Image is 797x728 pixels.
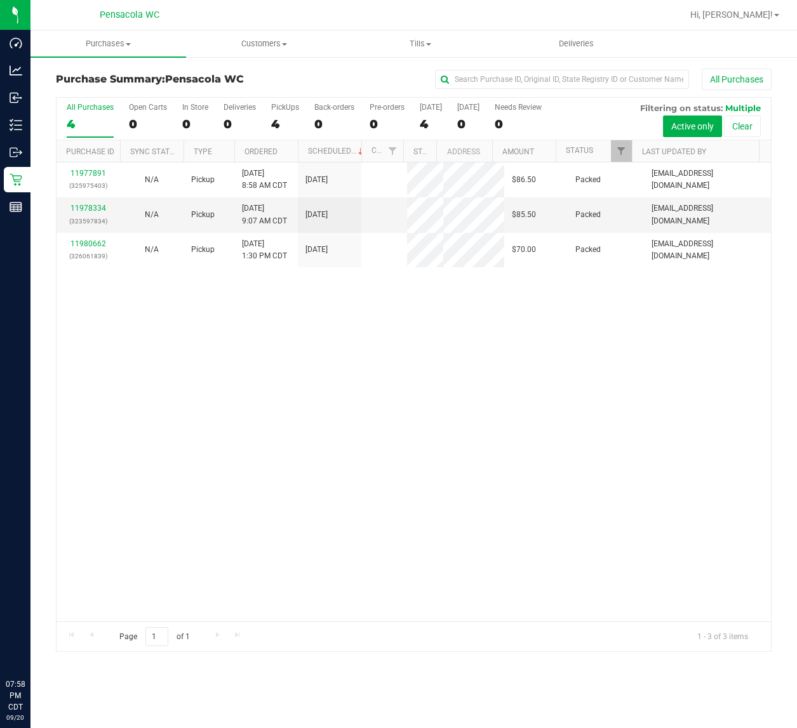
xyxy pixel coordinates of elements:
div: 0 [495,117,542,131]
inline-svg: Inventory [10,119,22,131]
span: Pickup [191,174,215,186]
span: 1 - 3 of 3 items [687,627,758,646]
span: Not Applicable [145,175,159,184]
div: Back-orders [314,103,354,112]
span: Pensacola WC [100,10,159,20]
p: 09/20 [6,713,25,722]
div: 4 [271,117,299,131]
div: 0 [129,117,167,131]
a: State Registry ID [413,147,480,156]
inline-svg: Retail [10,173,22,186]
span: Hi, [PERSON_NAME]! [690,10,773,20]
span: [DATE] [305,244,328,256]
a: Deliveries [498,30,653,57]
a: Filter [382,140,403,162]
span: [DATE] [305,209,328,221]
div: PickUps [271,103,299,112]
a: Status [566,146,593,155]
a: 11977891 [70,169,106,178]
span: [EMAIL_ADDRESS][DOMAIN_NAME] [652,238,763,262]
div: 0 [224,117,256,131]
span: [EMAIL_ADDRESS][DOMAIN_NAME] [652,168,763,192]
a: Purchase ID [66,147,114,156]
span: Packed [575,174,601,186]
div: 0 [370,117,405,131]
input: Search Purchase ID, Original ID, State Registry ID or Customer Name... [435,70,689,89]
a: 11978334 [70,204,106,213]
span: Not Applicable [145,245,159,254]
div: In Store [182,103,208,112]
a: Ordered [244,147,278,156]
div: Needs Review [495,103,542,112]
iframe: Resource center [13,626,51,665]
span: [DATE] 1:30 PM CDT [242,238,287,262]
p: (326061839) [64,250,112,262]
a: Sync Status [130,147,179,156]
span: Not Applicable [145,210,159,219]
a: Type [194,147,212,156]
button: Clear [724,116,761,137]
div: 0 [314,117,354,131]
div: Deliveries [224,103,256,112]
a: Filter [611,140,632,162]
a: 11980662 [70,239,106,248]
a: Customer [372,146,411,155]
div: 4 [420,117,442,131]
inline-svg: Inbound [10,91,22,104]
span: Multiple [725,103,761,113]
div: [DATE] [420,103,442,112]
inline-svg: Dashboard [10,37,22,50]
span: Purchases [30,38,186,50]
span: [DATE] [305,174,328,186]
div: All Purchases [67,103,114,112]
button: All Purchases [702,69,772,90]
span: Packed [575,209,601,221]
div: 0 [182,117,208,131]
span: Packed [575,244,601,256]
span: [DATE] 8:58 AM CDT [242,168,287,192]
a: Last Updated By [642,147,706,156]
div: [DATE] [457,103,479,112]
p: (323597834) [64,215,112,227]
button: Active only [663,116,722,137]
div: Open Carts [129,103,167,112]
h3: Purchase Summary: [56,74,295,85]
p: (325975403) [64,180,112,192]
button: N/A [145,209,159,221]
span: $85.50 [512,209,536,221]
span: [EMAIL_ADDRESS][DOMAIN_NAME] [652,202,763,227]
span: $86.50 [512,174,536,186]
inline-svg: Analytics [10,64,22,77]
button: N/A [145,244,159,256]
a: Tills [342,30,498,57]
a: Customers [186,30,342,57]
inline-svg: Reports [10,201,22,213]
p: 07:58 PM CDT [6,678,25,713]
span: $70.00 [512,244,536,256]
input: 1 [145,627,168,647]
span: Pickup [191,244,215,256]
a: Scheduled [308,147,366,156]
span: Pensacola WC [165,73,244,85]
span: Filtering on status: [640,103,723,113]
th: Address [436,140,492,162]
div: 4 [67,117,114,131]
div: Pre-orders [370,103,405,112]
a: Purchases [30,30,186,57]
span: Customers [187,38,341,50]
a: Amount [502,147,534,156]
span: Deliveries [542,38,611,50]
span: Tills [343,38,497,50]
inline-svg: Outbound [10,146,22,159]
span: [DATE] 9:07 AM CDT [242,202,287,227]
span: Page of 1 [109,627,200,647]
span: Pickup [191,209,215,221]
button: N/A [145,174,159,186]
div: 0 [457,117,479,131]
